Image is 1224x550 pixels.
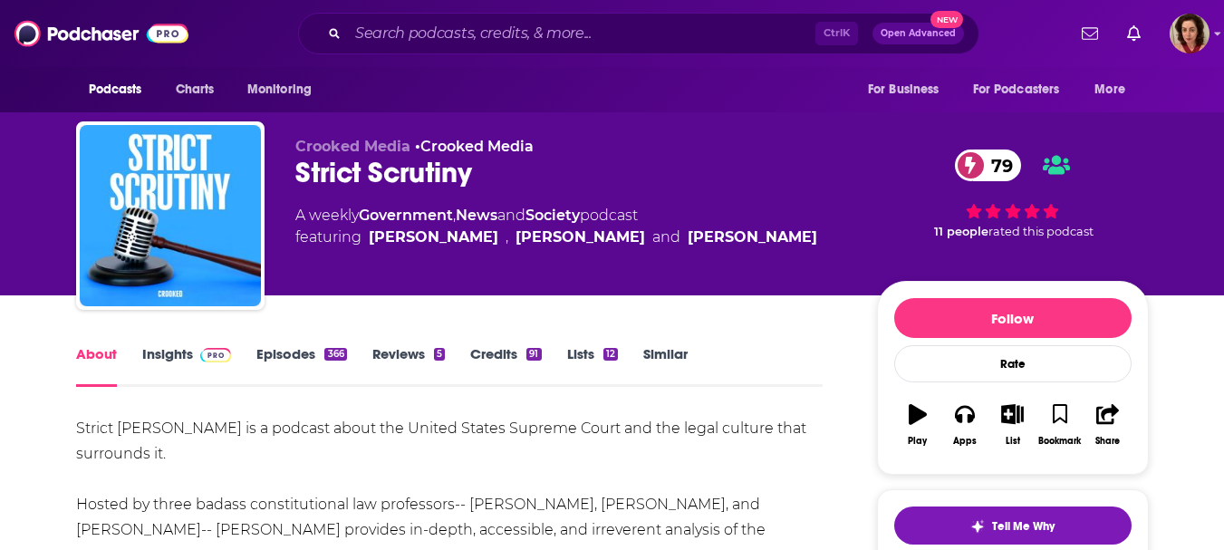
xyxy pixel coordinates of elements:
[526,348,541,361] div: 91
[324,348,346,361] div: 366
[298,13,979,54] div: Search podcasts, credits, & more...
[652,227,680,248] span: and
[235,72,335,107] button: open menu
[1170,14,1210,53] img: User Profile
[643,345,688,387] a: Similar
[525,207,580,224] a: Society
[516,227,645,248] a: Leah Litman
[176,77,215,102] span: Charts
[14,16,188,51] img: Podchaser - Follow, Share and Rate Podcasts
[894,507,1132,545] button: tell me why sparkleTell Me Why
[456,207,497,224] a: News
[894,345,1132,382] div: Rate
[970,519,985,534] img: tell me why sparkle
[894,392,941,458] button: Play
[1094,77,1125,102] span: More
[164,72,226,107] a: Charts
[877,138,1149,250] div: 79 11 peoplerated this podcast
[506,227,508,248] span: ,
[369,227,498,248] a: Melissa Murray
[930,11,963,28] span: New
[76,72,166,107] button: open menu
[1036,392,1084,458] button: Bookmark
[295,227,817,248] span: featuring
[89,77,142,102] span: Podcasts
[941,392,988,458] button: Apps
[1170,14,1210,53] span: Logged in as hdrucker
[815,22,858,45] span: Ctrl K
[415,138,534,155] span: •
[973,77,1060,102] span: For Podcasters
[961,72,1086,107] button: open menu
[1095,436,1120,447] div: Share
[295,205,817,248] div: A weekly podcast
[200,348,232,362] img: Podchaser Pro
[1084,392,1131,458] button: Share
[142,345,232,387] a: InsightsPodchaser Pro
[359,207,453,224] a: Government
[881,29,956,38] span: Open Advanced
[372,345,445,387] a: Reviews5
[295,138,410,155] span: Crooked Media
[855,72,962,107] button: open menu
[894,298,1132,338] button: Follow
[988,225,1094,238] span: rated this podcast
[567,345,618,387] a: Lists12
[247,77,312,102] span: Monitoring
[934,225,988,238] span: 11 people
[603,348,618,361] div: 12
[1170,14,1210,53] button: Show profile menu
[1075,18,1105,49] a: Show notifications dropdown
[868,77,940,102] span: For Business
[872,23,964,44] button: Open AdvancedNew
[420,138,534,155] a: Crooked Media
[80,125,261,306] img: Strict Scrutiny
[1120,18,1148,49] a: Show notifications dropdown
[453,207,456,224] span: ,
[955,150,1022,181] a: 79
[1082,72,1148,107] button: open menu
[973,150,1022,181] span: 79
[497,207,525,224] span: and
[434,348,445,361] div: 5
[688,227,817,248] a: Kate Shaw
[992,519,1055,534] span: Tell Me Why
[1038,436,1081,447] div: Bookmark
[348,19,815,48] input: Search podcasts, credits, & more...
[1006,436,1020,447] div: List
[953,436,977,447] div: Apps
[908,436,927,447] div: Play
[470,345,541,387] a: Credits91
[256,345,346,387] a: Episodes366
[76,345,117,387] a: About
[988,392,1036,458] button: List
